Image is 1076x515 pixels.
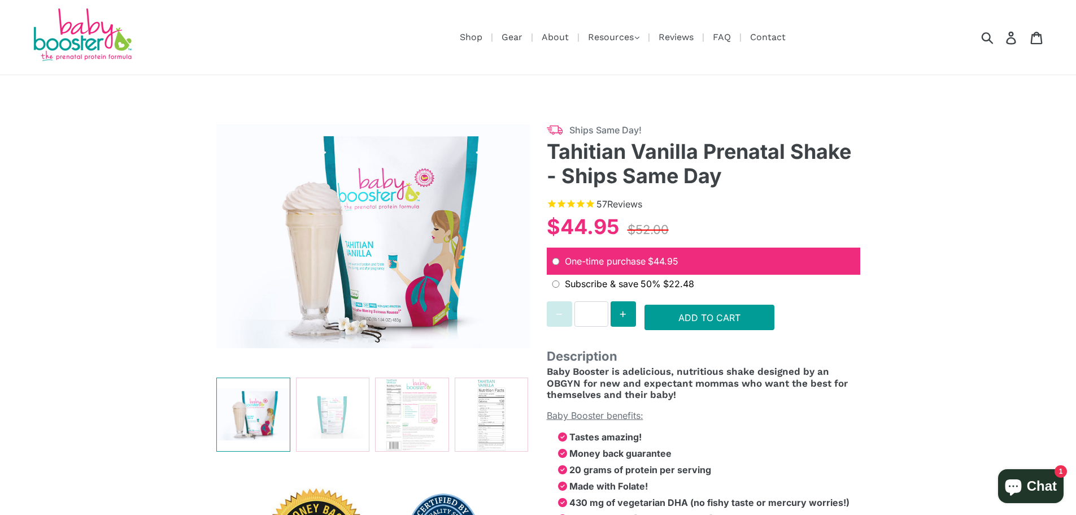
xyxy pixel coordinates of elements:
a: About [536,30,574,44]
span: Add to Cart [678,312,740,323]
span: Description [547,347,860,366]
div: $44.95 [547,211,619,242]
button: Resources [582,29,645,46]
img: Tahitian Vanilla Prenatal Shake - Ships Same Day [455,378,528,451]
strong: 430 mg of vegetarian DHA (no fishy taste or mercury worries!) [569,497,850,508]
span: Ships Same Day! [569,123,860,137]
inbox-online-store-chat: Shopify online store chat [995,469,1067,506]
img: Tahitian Vanilla Prenatal Shake - Ships Same Day [216,101,530,372]
span: One-time purchase [565,256,648,267]
span: Baby Booster is a [547,366,628,377]
strong: Tastes amazing! [569,431,642,443]
span: Subscribe & save [565,278,641,289]
a: Shop [454,30,488,44]
span: 57 reviews [596,198,642,210]
input: Search [985,25,1016,50]
span: recurring price [663,278,694,289]
h3: Tahitian Vanilla Prenatal Shake - Ships Same Day [547,140,860,188]
div: $52.00 [625,218,672,242]
span: Reviews [607,198,642,210]
button: Add to Cart [644,305,774,330]
h4: delicious, nutritious shake designed by an OBGYN for new and expectant mommas who want the best f... [547,366,860,400]
strong: 20 grams of protein per serving [569,464,711,475]
img: Tahitian Vanilla Prenatal Shake - Ships Same Day [376,378,448,451]
input: Quantity for Tahitian Vanilla Prenatal Shake - Ships Same Day [574,301,608,327]
a: Gear [496,30,528,44]
a: Reviews [653,30,699,44]
img: Tahitian Vanilla Prenatal Shake - Ships Same Day [217,378,290,451]
strong: Made with Folate! [569,481,648,492]
button: Increase quantity for Tahitian Vanilla Prenatal Shake - Ships Same Day [611,301,636,327]
span: 50% [641,278,663,289]
img: Tahitian Vanilla Prenatal Shake - Ships Same Day [296,378,369,451]
strong: Money back guarantee [569,448,672,459]
span: Rated 4.7 out of 5 stars 57 reviews [547,197,860,212]
a: Contact [744,30,791,44]
span: Baby Booster benefits: [547,410,643,421]
a: FAQ [707,30,737,44]
img: Baby Booster Prenatal Protein Supplements [31,8,133,63]
span: original price [648,256,678,267]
